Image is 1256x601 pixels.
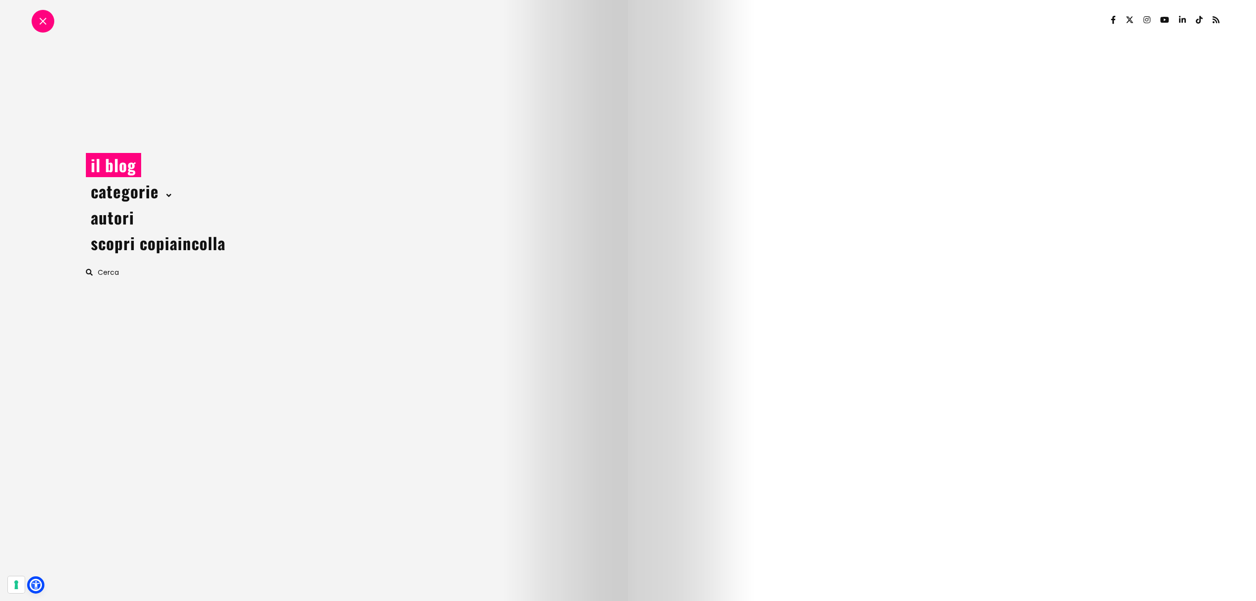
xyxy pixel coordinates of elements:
a: categorie [86,179,164,203]
a: il blog [86,153,141,177]
a: Open Accessibility Menu [30,579,42,591]
a: autori [86,205,139,229]
button: Le tue preferenze relative al consenso per le tecnologie di tracciamento [8,576,25,593]
a: scopri copiaincolla [86,231,230,255]
a: Cerca [86,267,119,277]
